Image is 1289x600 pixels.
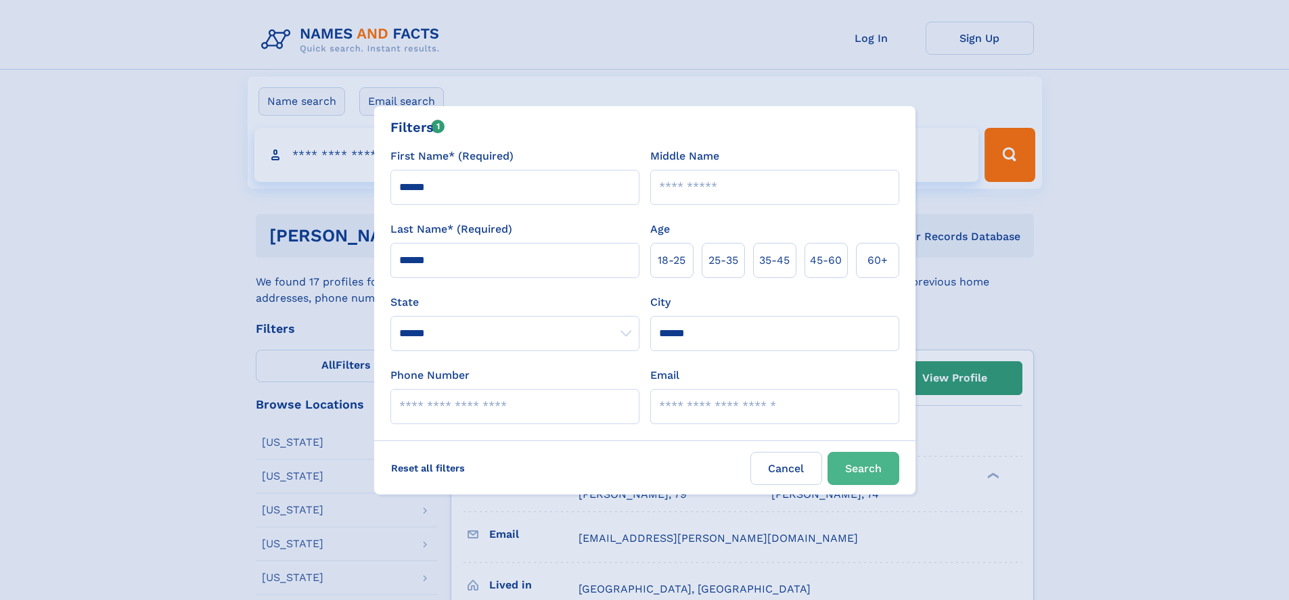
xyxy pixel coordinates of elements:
span: 60+ [867,252,888,269]
span: 45‑60 [810,252,842,269]
label: State [390,294,639,310]
label: City [650,294,671,310]
label: First Name* (Required) [390,148,514,164]
label: Phone Number [390,367,470,384]
span: 18‑25 [658,252,685,269]
button: Search [828,452,899,485]
label: Middle Name [650,148,719,164]
span: 35‑45 [759,252,790,269]
label: Last Name* (Required) [390,221,512,237]
label: Email [650,367,679,384]
label: Cancel [750,452,822,485]
span: 25‑35 [708,252,738,269]
div: Filters [390,117,445,137]
label: Reset all filters [382,452,474,484]
label: Age [650,221,670,237]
